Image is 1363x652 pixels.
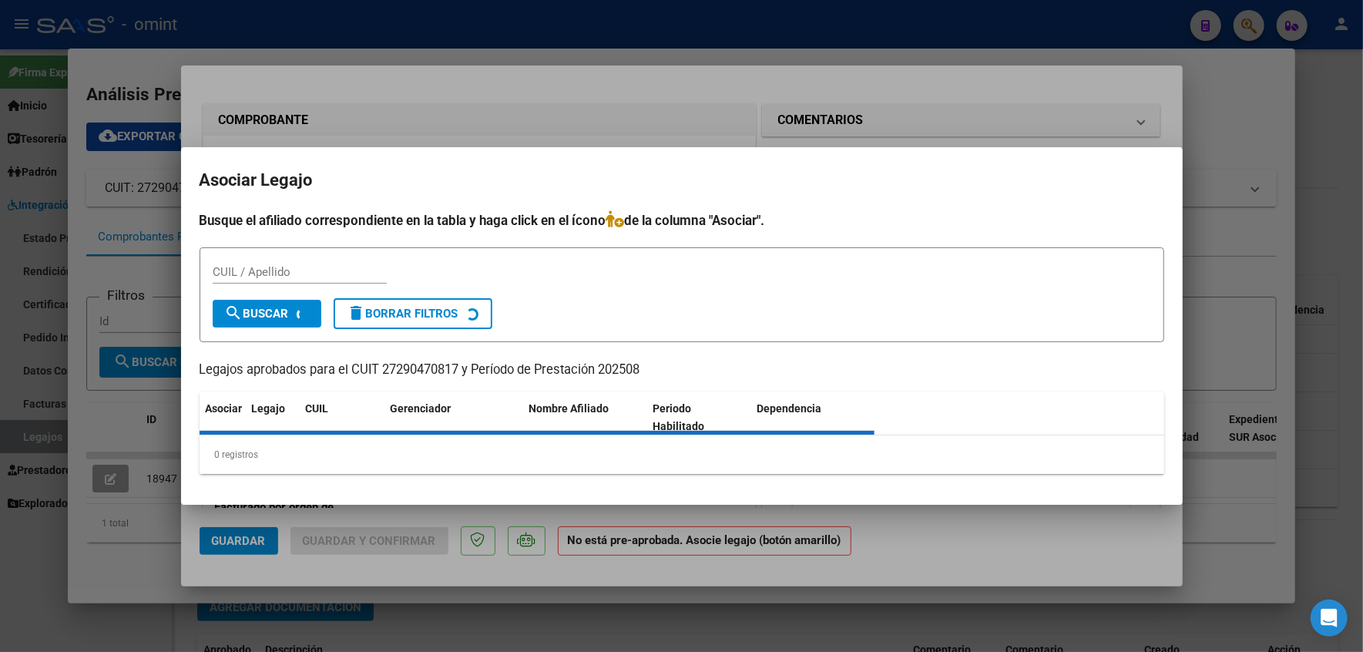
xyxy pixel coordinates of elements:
[200,361,1164,380] p: Legajos aprobados para el CUIT 27290470817 y Período de Prestación 202508
[300,392,384,443] datatable-header-cell: CUIL
[646,392,750,443] datatable-header-cell: Periodo Habilitado
[206,402,243,415] span: Asociar
[653,402,704,432] span: Periodo Habilitado
[200,210,1164,230] h4: Busque el afiliado correspondiente en la tabla y haga click en el ícono de la columna "Asociar".
[334,298,492,329] button: Borrar Filtros
[529,402,609,415] span: Nombre Afiliado
[757,402,821,415] span: Dependencia
[347,307,458,321] span: Borrar Filtros
[213,300,321,328] button: Buscar
[252,402,286,415] span: Legajo
[384,392,523,443] datatable-header-cell: Gerenciador
[225,304,243,322] mat-icon: search
[306,402,329,415] span: CUIL
[750,392,875,443] datatable-header-cell: Dependencia
[225,307,289,321] span: Buscar
[347,304,366,322] mat-icon: delete
[200,435,1164,474] div: 0 registros
[200,392,246,443] datatable-header-cell: Asociar
[1311,600,1348,637] div: Open Intercom Messenger
[246,392,300,443] datatable-header-cell: Legajo
[200,166,1164,195] h2: Asociar Legajo
[523,392,647,443] datatable-header-cell: Nombre Afiliado
[391,402,452,415] span: Gerenciador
